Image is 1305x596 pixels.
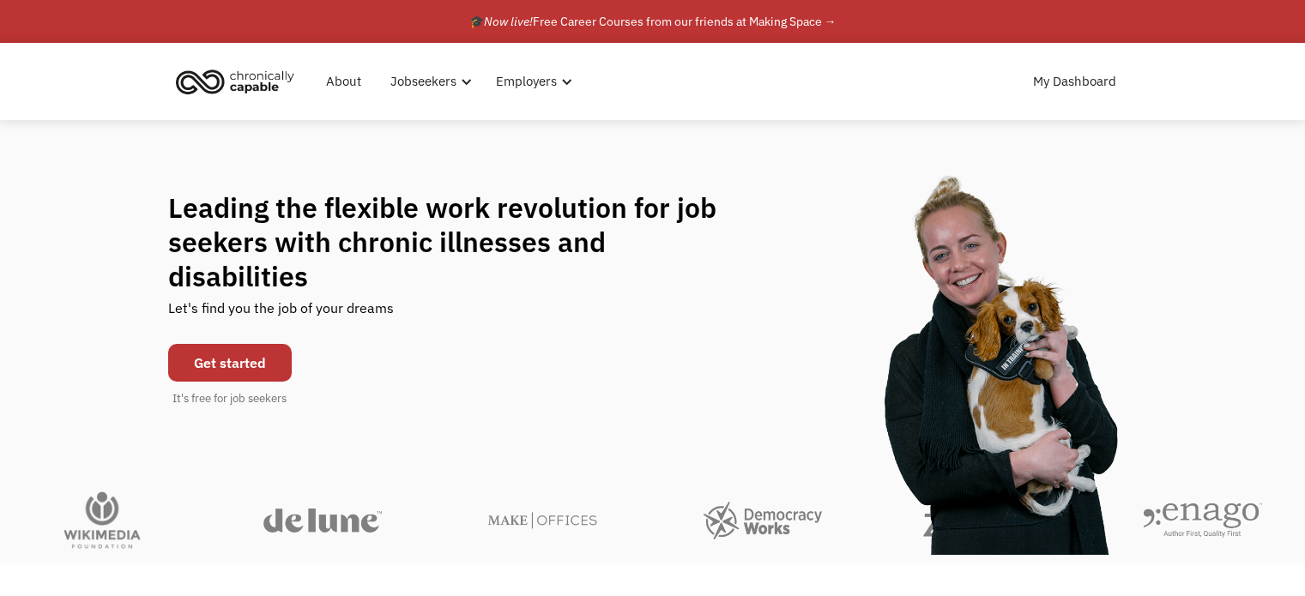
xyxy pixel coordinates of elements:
div: Jobseekers [380,54,477,109]
h1: Leading the flexible work revolution for job seekers with chronic illnesses and disabilities [168,190,750,293]
a: home [171,63,307,100]
div: Jobseekers [390,71,456,92]
div: It's free for job seekers [172,390,287,407]
a: My Dashboard [1023,54,1127,109]
a: Get started [168,344,292,382]
div: Let's find you the job of your dreams [168,293,394,335]
div: 🎓 Free Career Courses from our friends at Making Space → [469,11,837,32]
img: Chronically Capable logo [171,63,299,100]
em: Now live! [484,14,533,29]
a: About [316,54,372,109]
div: Employers [496,71,557,92]
div: Employers [486,54,577,109]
